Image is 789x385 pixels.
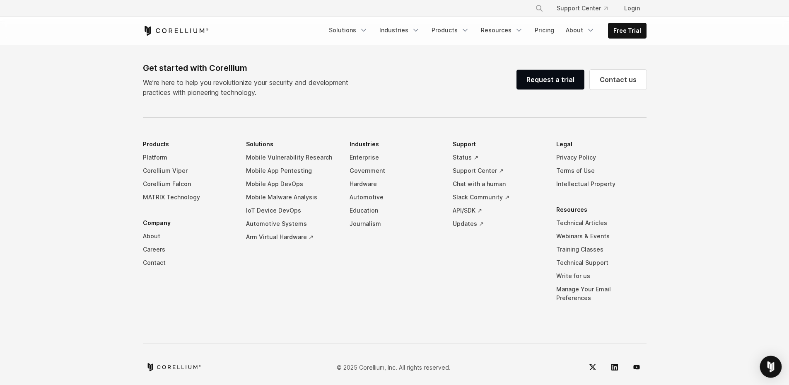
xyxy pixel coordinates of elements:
a: Careers [143,243,233,256]
a: Free Trial [608,23,646,38]
a: Enterprise [350,151,440,164]
a: Privacy Policy [556,151,647,164]
a: Request a trial [516,70,584,90]
a: Journalism [350,217,440,230]
p: We’re here to help you revolutionize your security and development practices with pioneering tech... [143,77,355,97]
div: Get started with Corellium [143,62,355,74]
a: Support Center ↗ [453,164,543,177]
a: Corellium home [146,363,201,371]
a: Updates ↗ [453,217,543,230]
a: About [561,23,600,38]
a: Twitter [583,357,603,377]
a: Write for us [556,269,647,283]
div: Navigation Menu [525,1,647,16]
a: Mobile App DevOps [246,177,336,191]
a: Manage Your Email Preferences [556,283,647,305]
a: MATRIX Technology [143,191,233,204]
a: Training Classes [556,243,647,256]
a: Mobile Vulnerability Research [246,151,336,164]
div: Open Intercom Messenger [760,356,782,378]
a: Webinars & Events [556,230,647,243]
a: Chat with a human [453,177,543,191]
a: About [143,230,233,243]
a: Support Center [550,1,614,16]
a: Slack Community ↗ [453,191,543,204]
a: Contact us [590,70,647,90]
a: LinkedIn [605,357,625,377]
a: Automotive [350,191,440,204]
a: Intellectual Property [556,177,647,191]
a: API/SDK ↗ [453,204,543,217]
a: IoT Device DevOps [246,204,336,217]
a: Resources [476,23,528,38]
a: Arm Virtual Hardware ↗ [246,230,336,244]
a: Industries [374,23,425,38]
a: Automotive Systems [246,217,336,230]
a: Technical Articles [556,216,647,230]
p: © 2025 Corellium, Inc. All rights reserved. [337,363,451,372]
a: Education [350,204,440,217]
a: YouTube [627,357,647,377]
a: Technical Support [556,256,647,269]
a: Corellium Home [143,26,209,36]
a: Platform [143,151,233,164]
a: Mobile Malware Analysis [246,191,336,204]
a: Status ↗ [453,151,543,164]
a: Pricing [530,23,559,38]
a: Contact [143,256,233,269]
a: Mobile App Pentesting [246,164,336,177]
a: Corellium Falcon [143,177,233,191]
a: Login [618,1,647,16]
a: Terms of Use [556,164,647,177]
a: Products [427,23,474,38]
div: Navigation Menu [143,138,647,317]
a: Corellium Viper [143,164,233,177]
div: Navigation Menu [324,23,647,39]
a: Hardware [350,177,440,191]
a: Government [350,164,440,177]
button: Search [532,1,547,16]
a: Solutions [324,23,373,38]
